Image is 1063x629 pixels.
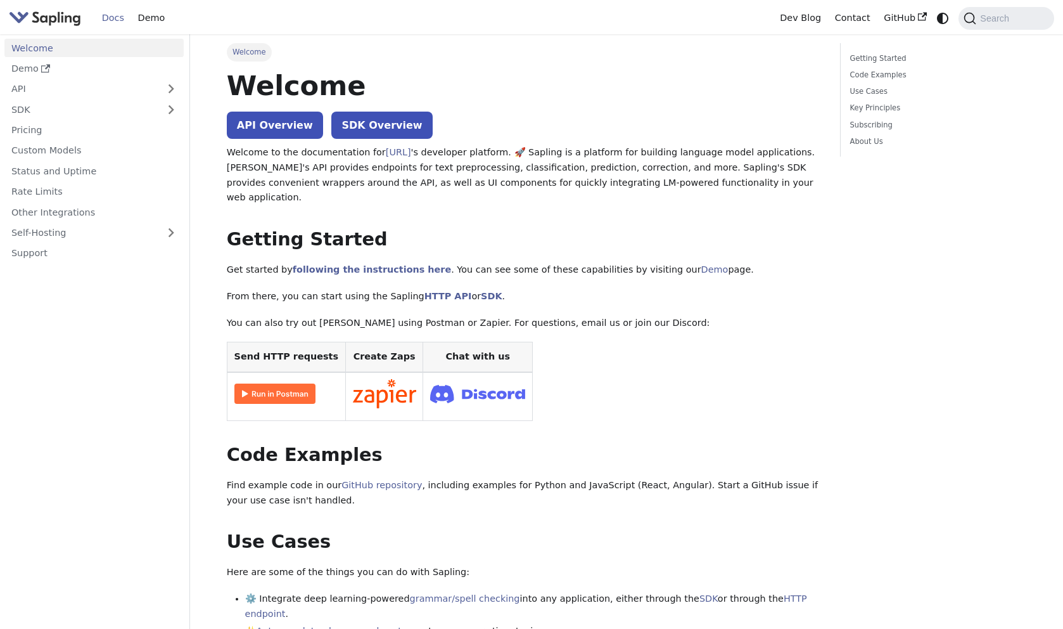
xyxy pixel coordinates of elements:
a: Demo [4,60,184,78]
a: About Us [850,136,1022,148]
a: Self-Hosting [4,224,184,242]
nav: Breadcrumbs [227,43,822,61]
p: Welcome to the documentation for 's developer platform. 🚀 Sapling is a platform for building lang... [227,145,822,205]
a: Demo [701,264,729,275]
a: HTTP API [424,291,472,301]
a: GitHub [877,8,933,28]
a: SDK [4,100,158,119]
a: Sapling.aiSapling.ai [9,9,86,27]
span: Search [976,13,1017,23]
a: SDK Overview [331,112,432,139]
a: API [4,80,158,98]
a: following the instructions here [293,264,451,275]
a: Use Cases [850,86,1022,98]
a: Welcome [4,39,184,57]
button: Switch between dark and light mode (currently system mode) [934,9,952,27]
th: Create Zaps [345,342,423,372]
li: ⚙️ Integrate deep learning-powered into any application, either through the or through the . [245,592,822,622]
h1: Welcome [227,68,822,103]
a: Other Integrations [4,203,184,221]
button: Expand sidebar category 'SDK' [158,100,184,119]
th: Chat with us [423,342,533,372]
a: HTTP endpoint [245,593,807,619]
a: Contact [828,8,877,28]
p: Get started by . You can see some of these capabilities by visiting our page. [227,263,822,278]
a: Code Examples [850,69,1022,81]
a: SDK [699,593,718,604]
a: [URL] [386,147,411,157]
a: Status and Uptime [4,162,184,180]
p: You can also try out [PERSON_NAME] using Postman or Zapier. For questions, email us or join our D... [227,316,822,331]
a: API Overview [227,112,323,139]
p: Here are some of the things you can do with Sapling: [227,565,822,580]
button: Search (Command+K) [958,7,1053,30]
a: grammar/spell checking [410,593,520,604]
a: Rate Limits [4,183,184,201]
p: From there, you can start using the Sapling or . [227,289,822,304]
a: GitHub repository [341,480,422,490]
th: Send HTTP requests [227,342,345,372]
img: Connect in Zapier [353,379,416,408]
a: Getting Started [850,53,1022,65]
h2: Use Cases [227,531,822,554]
img: Sapling.ai [9,9,81,27]
a: Key Principles [850,102,1022,114]
a: Demo [131,8,172,28]
h2: Getting Started [227,228,822,251]
span: Welcome [227,43,272,61]
button: Expand sidebar category 'API' [158,80,184,98]
a: Support [4,244,184,263]
a: Docs [95,8,131,28]
a: SDK [481,291,502,301]
p: Find example code in our , including examples for Python and JavaScript (React, Angular). Start a... [227,478,822,509]
img: Run in Postman [234,384,315,404]
h2: Code Examples [227,444,822,467]
a: Custom Models [4,141,184,160]
a: Pricing [4,121,184,139]
a: Subscribing [850,119,1022,131]
a: Dev Blog [773,8,827,28]
img: Join Discord [430,381,525,407]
